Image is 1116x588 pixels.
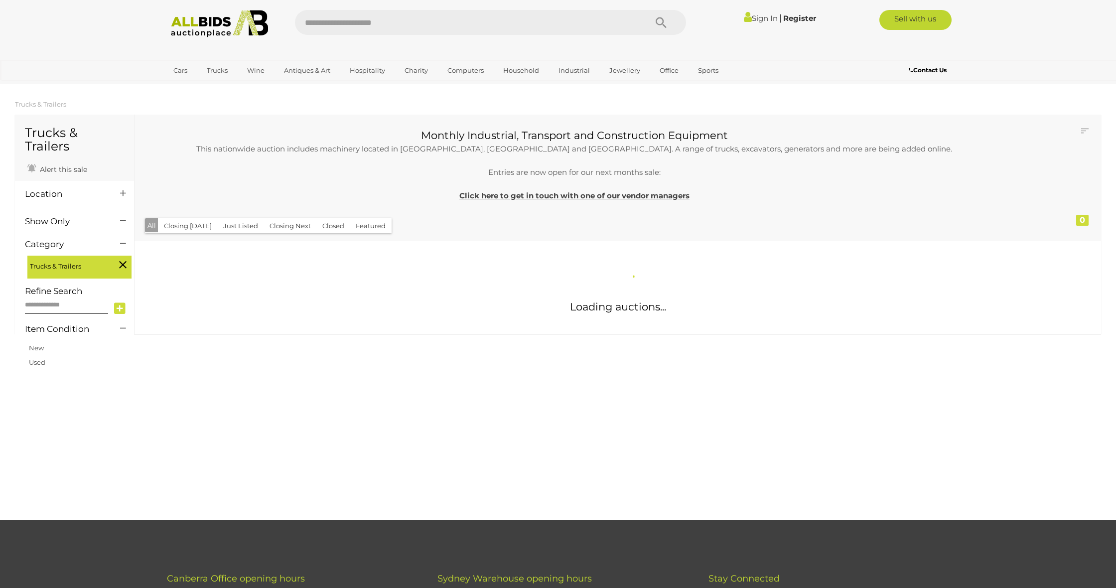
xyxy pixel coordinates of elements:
[350,218,392,234] button: Featured
[264,218,317,234] button: Closing Next
[343,62,392,79] a: Hospitality
[25,324,105,334] h4: Item Condition
[497,62,546,79] a: Household
[25,287,132,296] h4: Refine Search
[879,10,952,30] a: Sell with us
[708,573,780,584] span: Stay Connected
[437,573,592,584] span: Sydney Warehouse opening hours
[165,10,274,37] img: Allbids.com.au
[783,13,816,23] a: Register
[25,240,105,249] h4: Category
[167,573,305,584] span: Canberra Office opening hours
[398,62,434,79] a: Charity
[217,218,264,234] button: Just Listed
[25,126,124,153] h1: Trucks & Trailers
[152,165,997,179] p: Entries are now open for our next months sale:
[25,161,90,176] a: Alert this sale
[200,62,234,79] a: Trucks
[25,189,105,199] h4: Location
[692,62,725,79] a: Sports
[570,300,666,313] span: Loading auctions...
[158,218,218,234] button: Closing [DATE]
[152,142,997,155] p: This nationwide auction includes machinery located in [GEOGRAPHIC_DATA], [GEOGRAPHIC_DATA] and [G...
[152,130,997,141] h3: Monthly Industrial, Transport and Construction Equipment
[779,12,782,23] span: |
[552,62,596,79] a: Industrial
[167,62,194,79] a: Cars
[603,62,647,79] a: Jewellery
[1076,215,1089,226] div: 0
[744,13,778,23] a: Sign In
[909,65,949,76] a: Contact Us
[29,358,45,366] a: Used
[459,191,690,200] a: Click here to get in touch with one of our vendor managers
[37,165,87,174] span: Alert this sale
[316,218,350,234] button: Closed
[167,79,251,95] a: [GEOGRAPHIC_DATA]
[145,218,158,233] button: All
[653,62,685,79] a: Office
[636,10,686,35] button: Search
[278,62,337,79] a: Antiques & Art
[25,217,105,226] h4: Show Only
[241,62,271,79] a: Wine
[909,66,947,74] b: Contact Us
[30,258,105,272] span: Trucks & Trailers
[441,62,490,79] a: Computers
[15,100,66,108] a: Trucks & Trailers
[29,344,44,352] a: New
